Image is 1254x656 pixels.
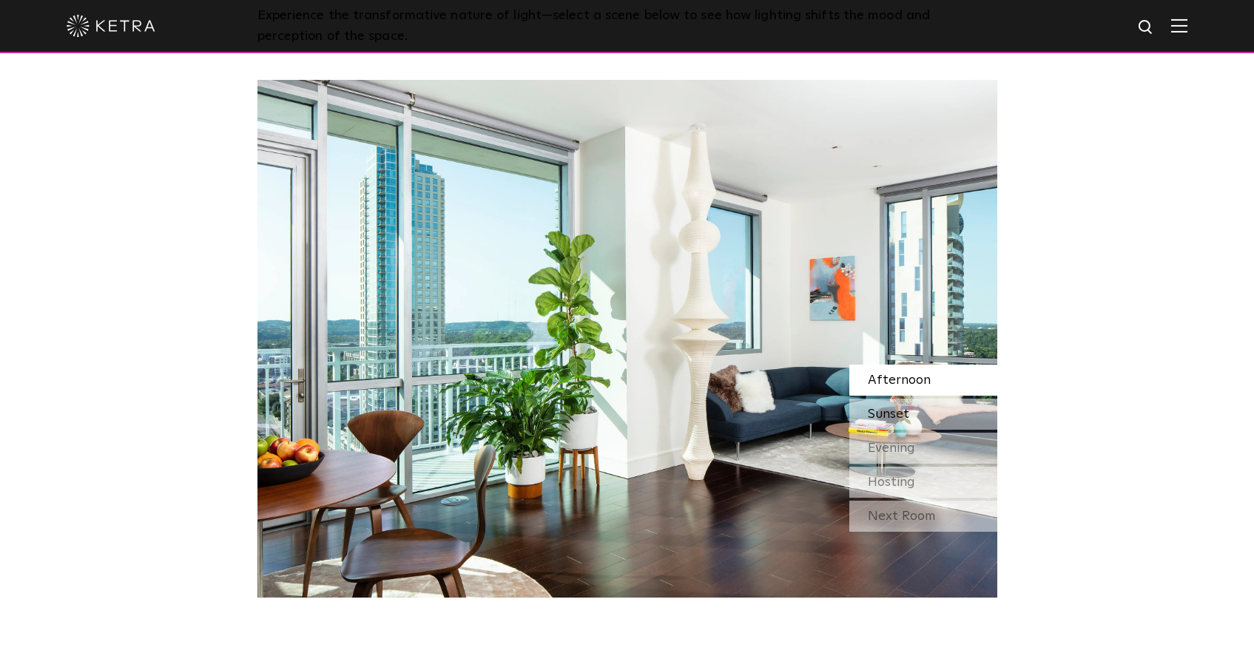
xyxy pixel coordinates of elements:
span: Hosting [868,476,915,489]
span: Evening [868,442,915,455]
img: ketra-logo-2019-white [67,15,155,37]
span: Afternoon [868,373,931,387]
span: Sunset [868,408,909,421]
img: search icon [1137,18,1156,37]
img: Hamburger%20Nav.svg [1171,18,1187,33]
div: Next Room [849,501,997,532]
img: SS_HBD_LivingRoom_Desktop_01 [257,80,997,598]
